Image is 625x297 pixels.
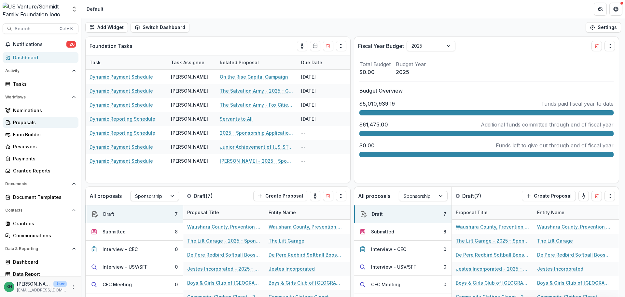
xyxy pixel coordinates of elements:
div: Proposals [13,119,73,126]
a: Boys & Girls Club of [GEOGRAPHIC_DATA] [537,279,611,286]
p: Budget Year [396,60,426,68]
p: Budget Overview [359,87,614,95]
div: [DATE] [297,98,346,112]
a: Boys & Girls Club of [GEOGRAPHIC_DATA] - 2025 - Sponsorship Application Grant [456,279,529,286]
div: CEC Meeting [103,281,132,288]
div: Entity Name [265,205,346,219]
a: Waushara County, Prevention Council - 2025 - Grant Application [456,223,529,230]
button: Submitted8 [354,223,451,241]
button: Interview - USV/SFF0 [354,258,451,276]
button: Open Contacts [3,205,78,215]
button: Delete card [323,41,333,51]
div: Data Report [13,271,73,277]
button: Submitted8 [86,223,183,241]
p: Draft ( 7 ) [194,192,243,200]
button: toggle-assigned-to-me [310,191,320,201]
p: Total Budget [359,60,391,68]
a: De Pere Redbird Softball Booster [537,251,611,258]
a: Grantee Reports [3,165,78,176]
a: Dashboard [3,52,78,63]
div: 0 [175,246,178,253]
div: Submitted [371,228,394,235]
div: Dashboard [13,259,73,265]
button: Search... [3,23,78,34]
a: The Lift Garage - 2025 - Sponsorship Application Grant [456,237,529,244]
button: Drag [336,191,346,201]
span: Data & Reporting [5,246,69,251]
a: Dynamic Reporting Schedule [90,115,155,122]
a: The Salvation Army - 2025 - Grant Application [220,87,293,94]
div: Ctrl + K [58,25,74,32]
a: Servants to All [220,115,253,122]
span: Contacts [5,208,69,213]
div: Proposal Title [183,205,265,219]
a: Dynamic Payment Schedule [90,157,153,164]
button: Open Data & Reporting [3,244,78,254]
a: The Lift Garage [269,237,304,244]
div: [PERSON_NAME] [171,87,208,94]
a: Communications [3,230,78,241]
div: Form Builder [13,131,73,138]
div: $0.00 [350,265,363,272]
button: Open Activity [3,66,78,76]
a: Jestes Incorporated - 2025 - Sponsorship Application Grant [456,265,529,272]
a: Payments [3,153,78,164]
a: De Pere Redbird Softball Booster [269,251,342,258]
div: 0 [443,281,446,288]
button: Create Proposal [253,191,307,201]
a: Form Builder [3,129,78,140]
div: Nominations [13,107,73,114]
div: [DATE] [297,112,346,126]
button: Add Widget [85,22,128,33]
button: Switch Dashboard [131,22,189,33]
button: Open Documents [3,179,78,189]
div: $0.00 [350,237,363,244]
div: Communications [13,232,73,239]
div: [PERSON_NAME] [171,143,208,150]
button: Interview - USV/SFF0 [86,258,183,276]
button: Drag [604,41,615,51]
div: Draft [372,211,383,217]
a: Boys & Girls Club of [GEOGRAPHIC_DATA] [269,279,342,286]
div: [PERSON_NAME] [171,73,208,80]
a: Jestes Incorporated [537,265,583,272]
div: Grantee Reports [13,167,73,174]
a: Jestes Incorporated [269,265,315,272]
div: Grantees [13,220,73,227]
div: Reviewers [13,143,73,150]
div: [PERSON_NAME] [171,129,208,136]
p: Funds left to give out through end of fiscal year [496,141,614,149]
div: Dashboard [13,54,73,61]
div: Document Templates [13,194,73,200]
a: The Lift Garage [537,237,573,244]
p: [PERSON_NAME] [17,280,51,287]
a: Tasks [3,79,78,89]
a: Dashboard [3,257,78,267]
div: $0.00 [350,251,363,258]
a: Document Templates [3,192,78,202]
button: toggle-assigned-to-me [297,41,307,51]
div: 0 [175,281,178,288]
button: Draft7 [86,205,183,223]
div: Payments [13,155,73,162]
a: Waushara County, Prevention Council [269,223,342,230]
a: Data Report [3,269,78,279]
div: Entity Name [533,209,568,216]
div: [PERSON_NAME] [171,101,208,108]
div: Task Assignee [167,59,208,66]
div: -- [297,126,346,140]
p: $0.00 [359,68,391,76]
div: 7 [175,211,178,217]
div: Interview - CEC [103,246,138,253]
div: -- [297,140,346,154]
button: Delete card [591,41,602,51]
p: $5,010,939.19 [359,100,395,108]
div: Katrina Nelson [7,285,12,289]
a: 2025 - Sponsorship Application Grant [220,129,293,136]
span: Documents [5,182,69,186]
button: CEC Meeting0 [354,276,451,293]
button: Drag [604,191,615,201]
div: Entity Name [533,205,615,219]
a: Dynamic Payment Schedule [90,143,153,150]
